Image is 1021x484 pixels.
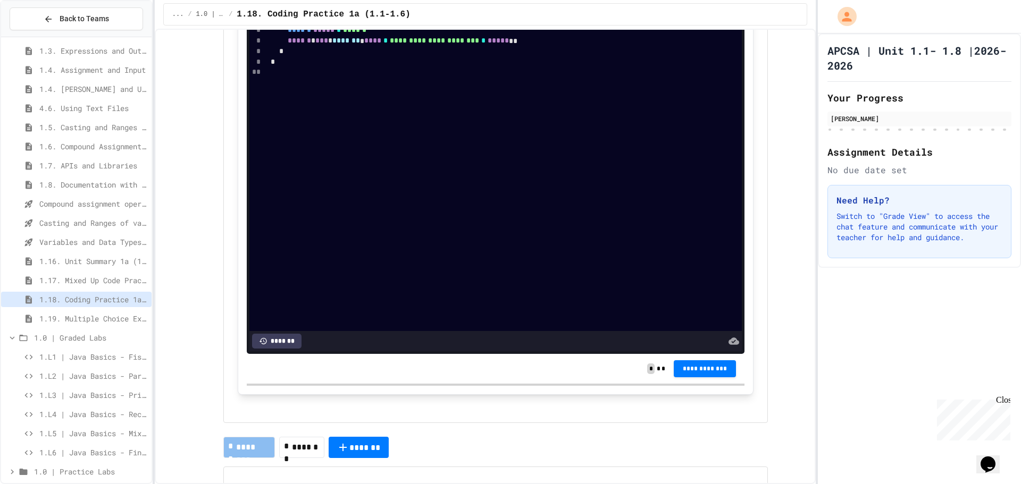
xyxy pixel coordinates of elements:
div: [PERSON_NAME] [831,114,1008,123]
span: 1.4. [PERSON_NAME] and User Input [39,83,147,95]
div: Chat with us now!Close [4,4,73,67]
h1: APCSA | Unit 1.1- 1.8 |2026-2026 [827,43,1011,73]
span: 1.L2 | Java Basics - Paragraphs Lab [39,370,147,381]
span: 1.L4 | Java Basics - Rectangle Lab [39,409,147,420]
span: 1.4. Assignment and Input [39,64,147,75]
p: Switch to "Grade View" to access the chat feature and communicate with your teacher for help and ... [836,211,1002,243]
span: 1.18. Coding Practice 1a (1.1-1.6) [39,294,147,305]
iframe: chat widget [976,441,1010,473]
span: 1.8. Documentation with Comments and Preconditions [39,179,147,190]
span: / [229,10,232,19]
span: 1.7. APIs and Libraries [39,160,147,171]
span: ... [172,10,184,19]
h2: Your Progress [827,90,1011,105]
span: 1.18. Coding Practice 1a (1.1-1.6) [237,8,410,21]
iframe: chat widget [933,395,1010,440]
span: 1.L6 | Java Basics - Final Calculator Lab [39,447,147,458]
span: Back to Teams [60,13,109,24]
h2: Assignment Details [827,145,1011,159]
span: 1.0 | Practice Labs [34,466,147,477]
span: 1.L5 | Java Basics - Mixed Number Lab [39,428,147,439]
span: 1.3. Expressions and Output [New] [39,45,147,56]
button: Back to Teams [10,7,143,30]
div: My Account [826,4,859,29]
h3: Need Help? [836,194,1002,207]
span: Variables and Data Types - Quiz [39,236,147,248]
span: 1.6. Compound Assignment Operators [39,141,147,152]
span: 1.L1 | Java Basics - Fish Lab [39,351,147,362]
span: Casting and Ranges of variables - Quiz [39,217,147,228]
span: 1.5. Casting and Ranges of Values [39,122,147,133]
span: 1.L3 | Java Basics - Printing Code Lab [39,389,147,401]
span: 1.16. Unit Summary 1a (1.1-1.6) [39,256,147,267]
span: 1.0 | Lessons and Notes [196,10,225,19]
span: 1.19. Multiple Choice Exercises for Unit 1a (1.1-1.6) [39,313,147,324]
span: 1.0 | Graded Labs [34,332,147,343]
span: 1.17. Mixed Up Code Practice 1.1-1.6 [39,275,147,286]
span: Compound assignment operators - Quiz [39,198,147,209]
span: 4.6. Using Text Files [39,103,147,114]
span: / [188,10,191,19]
div: No due date set [827,164,1011,176]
